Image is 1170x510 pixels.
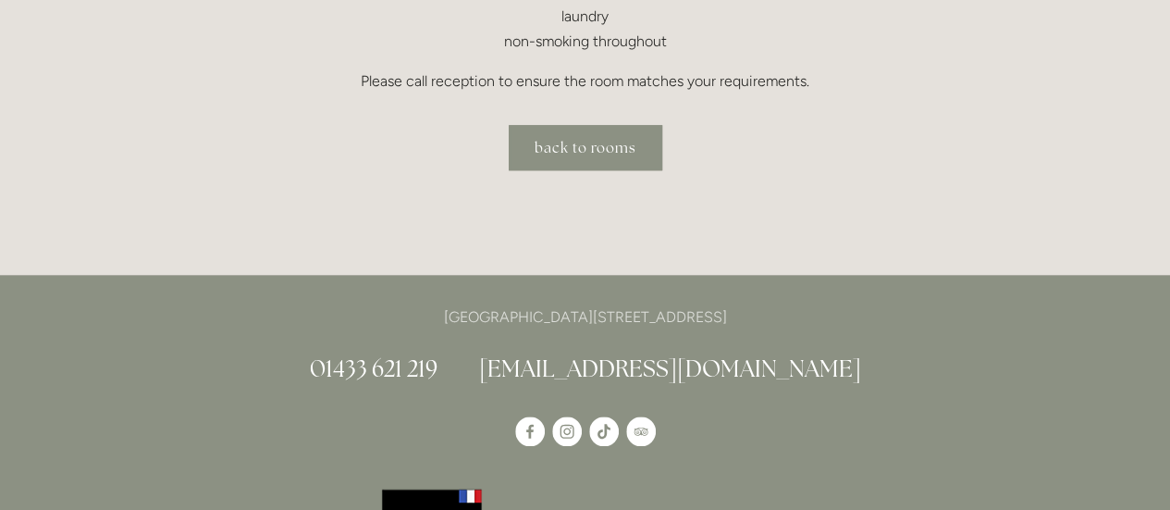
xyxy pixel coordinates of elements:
p: Please call reception to ensure the room matches your requirements. [143,68,1028,93]
a: Losehill House Hotel & Spa [515,417,545,446]
a: [EMAIL_ADDRESS][DOMAIN_NAME] [479,354,861,383]
p: [GEOGRAPHIC_DATA][STREET_ADDRESS] [143,305,1028,330]
a: back to rooms [509,125,662,170]
a: TripAdvisor [626,417,656,446]
a: TikTok [589,417,619,446]
a: 01433 621 219 [310,354,437,383]
a: Instagram [552,417,582,446]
